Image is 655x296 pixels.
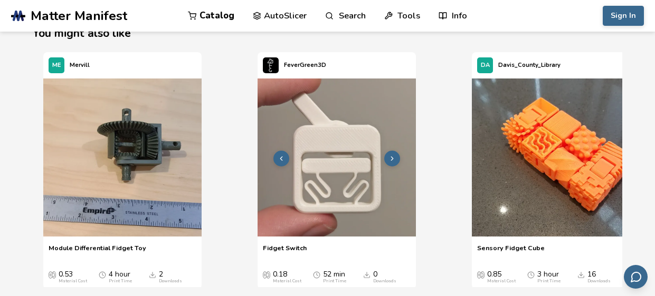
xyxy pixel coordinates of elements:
[159,270,182,284] div: 2
[99,270,106,279] span: Average Print Time
[49,270,56,279] span: Average Cost
[284,60,326,71] p: FeverGreen3D
[537,270,561,284] div: 3 hour
[487,279,516,284] div: Material Cost
[477,244,545,260] a: Sensory Fidget Cube
[577,270,585,279] span: Downloads
[487,270,516,284] div: 0.85
[159,279,182,284] div: Downloads
[109,270,132,284] div: 4 hour
[323,279,346,284] div: Print Time
[527,270,535,279] span: Average Print Time
[373,279,396,284] div: Downloads
[323,270,346,284] div: 52 min
[477,270,485,279] span: Average Cost
[49,244,146,260] a: Module Differential Fidget Toy
[258,52,331,78] a: FeverGreen3D's profileFeverGreen3D
[70,60,90,71] p: Mervill
[624,265,648,289] button: Send feedback via email
[258,52,461,289] swiper-slide: 2 / 3
[109,279,132,284] div: Print Time
[313,270,320,279] span: Average Print Time
[481,62,490,69] span: DA
[149,270,156,279] span: Downloads
[263,244,307,260] a: Fidget Switch
[33,25,622,42] h2: You might also like
[587,270,611,284] div: 16
[263,57,279,73] img: FeverGreen3D's profile
[603,6,644,26] button: Sign In
[273,279,301,284] div: Material Cost
[263,270,270,279] span: Average Cost
[498,60,561,71] p: Davis_County_Library
[363,270,371,279] span: Downloads
[537,279,561,284] div: Print Time
[43,52,247,289] swiper-slide: 1 / 3
[52,62,61,69] span: ME
[373,270,396,284] div: 0
[273,270,301,284] div: 0.18
[59,279,87,284] div: Material Cost
[59,270,87,284] div: 0.53
[587,279,611,284] div: Downloads
[31,8,127,23] span: Matter Manifest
